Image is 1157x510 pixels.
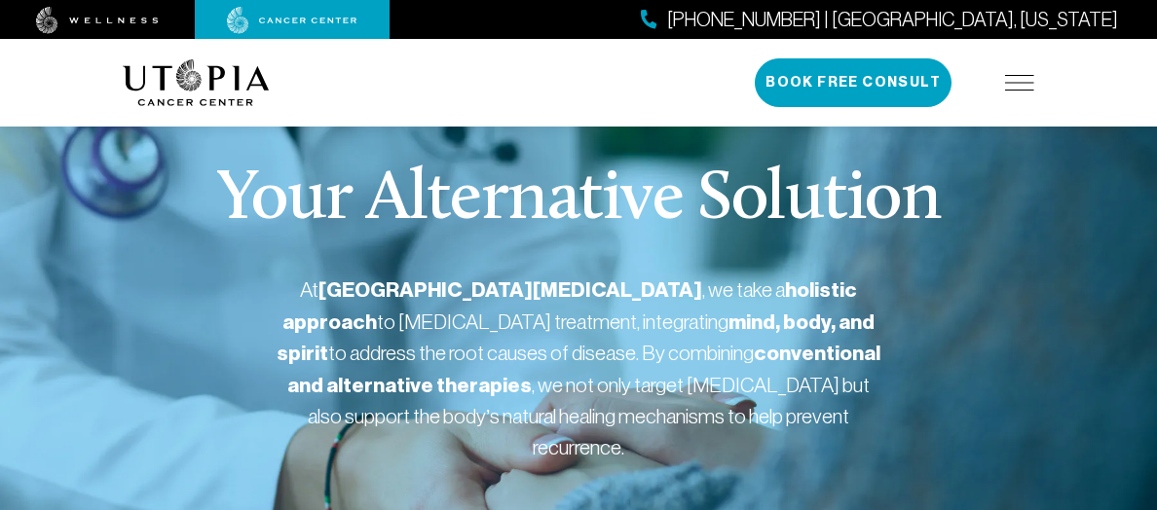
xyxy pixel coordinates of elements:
img: logo [123,59,270,106]
img: wellness [36,7,159,34]
strong: holistic approach [282,277,857,335]
button: Book Free Consult [755,58,952,107]
a: [PHONE_NUMBER] | [GEOGRAPHIC_DATA], [US_STATE] [641,6,1118,34]
span: [PHONE_NUMBER] | [GEOGRAPHIC_DATA], [US_STATE] [667,6,1118,34]
p: At , we take a to [MEDICAL_DATA] treatment, integrating to address the root causes of disease. By... [277,274,880,462]
p: Your Alternative Solution [216,165,940,236]
img: icon-hamburger [1005,75,1034,91]
strong: [GEOGRAPHIC_DATA][MEDICAL_DATA] [318,277,702,303]
img: cancer center [227,7,357,34]
strong: conventional and alternative therapies [287,341,880,398]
